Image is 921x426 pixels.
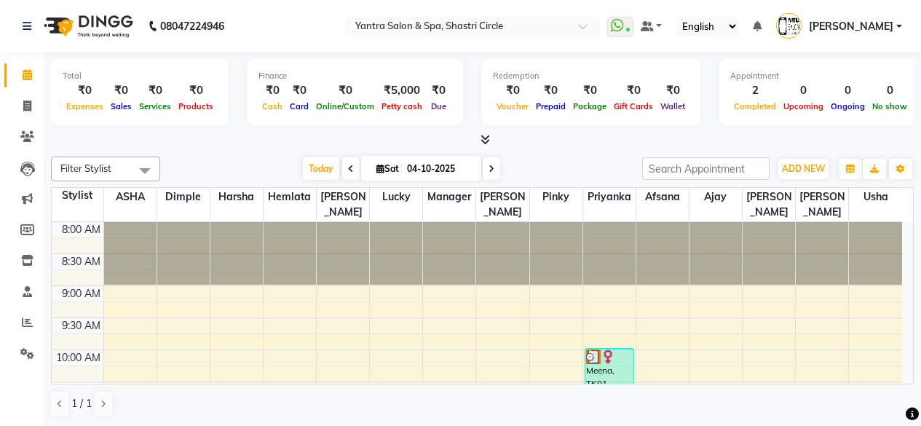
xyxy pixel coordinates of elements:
[827,82,869,99] div: 0
[373,163,403,174] span: Sat
[107,82,135,99] div: ₹0
[157,188,210,206] span: Dimple
[378,101,426,111] span: Petty cash
[303,157,339,180] span: Today
[423,188,475,206] span: Manager
[636,188,689,206] span: Afsana
[476,188,529,221] span: [PERSON_NAME]
[160,6,224,47] b: 08047224946
[53,350,103,366] div: 10:00 AM
[135,82,175,99] div: ₹0
[71,396,92,411] span: 1 / 1
[317,188,369,221] span: [PERSON_NAME]
[869,101,911,111] span: No show
[52,188,103,203] div: Stylist
[104,188,157,206] span: ASHA
[426,82,451,99] div: ₹0
[585,349,633,394] div: Meena, TK01, 10:00 AM-10:45 AM, Pedi Pai manicure
[809,19,893,34] span: [PERSON_NAME]
[63,70,217,82] div: Total
[59,222,103,237] div: 8:00 AM
[849,188,902,206] span: usha
[569,82,610,99] div: ₹0
[312,101,378,111] span: Online/Custom
[689,188,742,206] span: Ajay
[569,101,610,111] span: Package
[780,101,827,111] span: Upcoming
[378,82,426,99] div: ₹5,000
[60,162,111,174] span: Filter Stylist
[403,158,475,180] input: 2025-10-04
[107,101,135,111] span: Sales
[493,70,689,82] div: Redemption
[657,82,689,99] div: ₹0
[530,188,582,206] span: Pinky
[730,82,780,99] div: 2
[780,82,827,99] div: 0
[657,101,689,111] span: Wallet
[730,101,780,111] span: Completed
[370,188,422,206] span: lucky
[782,163,825,174] span: ADD NEW
[286,101,312,111] span: Card
[493,101,532,111] span: Voucher
[532,82,569,99] div: ₹0
[59,286,103,301] div: 9:00 AM
[53,382,103,398] div: 10:30 AM
[175,82,217,99] div: ₹0
[869,82,911,99] div: 0
[743,188,795,221] span: [PERSON_NAME]
[427,101,450,111] span: Due
[610,82,657,99] div: ₹0
[532,101,569,111] span: Prepaid
[264,188,316,206] span: Hemlata
[778,159,829,179] button: ADD NEW
[610,101,657,111] span: Gift Cards
[493,82,532,99] div: ₹0
[37,6,137,47] img: logo
[59,318,103,334] div: 9:30 AM
[63,101,107,111] span: Expenses
[175,101,217,111] span: Products
[59,254,103,269] div: 8:30 AM
[312,82,378,99] div: ₹0
[827,101,869,111] span: Ongoing
[258,82,286,99] div: ₹0
[642,157,770,180] input: Search Appointment
[583,188,636,206] span: Priyanka
[796,188,848,221] span: [PERSON_NAME]
[210,188,263,206] span: Harsha
[258,101,286,111] span: Cash
[776,13,802,39] img: Arvind
[730,70,911,82] div: Appointment
[258,70,451,82] div: Finance
[286,82,312,99] div: ₹0
[63,82,107,99] div: ₹0
[135,101,175,111] span: Services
